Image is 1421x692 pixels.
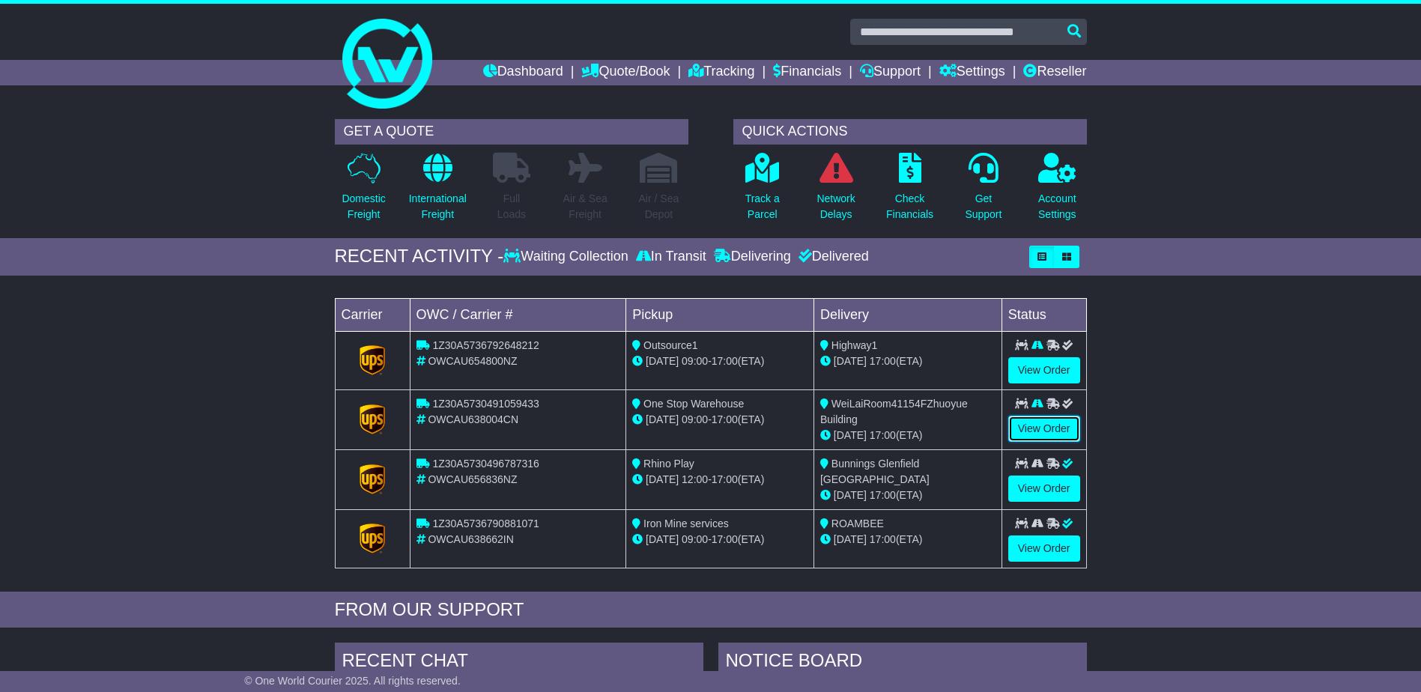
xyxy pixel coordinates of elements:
[870,429,896,441] span: 17:00
[712,413,738,425] span: 17:00
[688,60,754,85] a: Tracking
[410,298,626,331] td: OWC / Carrier #
[428,533,513,545] span: OWCAU638662IN
[335,643,703,683] div: RECENT CHAT
[1002,298,1086,331] td: Status
[831,518,884,529] span: ROAMBEE
[632,249,710,265] div: In Transit
[886,191,933,222] p: Check Financials
[335,119,688,145] div: GET A QUOTE
[682,533,708,545] span: 09:00
[745,152,781,231] a: Track aParcel
[820,353,996,369] div: (ETA)
[834,429,867,441] span: [DATE]
[965,191,1002,222] p: Get Support
[335,246,504,267] div: RECENT ACTIVITY -
[626,298,814,331] td: Pickup
[816,191,855,222] p: Network Delays
[244,675,461,687] span: © One World Courier 2025. All rights reserved.
[718,643,1087,683] div: NOTICE BOARD
[712,473,738,485] span: 17:00
[643,518,729,529] span: Iron Mine services
[820,532,996,547] div: (ETA)
[646,413,679,425] span: [DATE]
[816,152,855,231] a: NetworkDelays
[1008,357,1080,383] a: View Order
[1038,191,1076,222] p: Account Settings
[1008,535,1080,562] a: View Order
[939,60,1005,85] a: Settings
[1008,416,1080,442] a: View Order
[860,60,921,85] a: Support
[712,355,738,367] span: 17:00
[682,355,708,367] span: 09:00
[646,473,679,485] span: [DATE]
[360,464,385,494] img: GetCarrierServiceLogo
[773,60,841,85] a: Financials
[360,404,385,434] img: GetCarrierServiceLogo
[710,249,795,265] div: Delivering
[834,533,867,545] span: [DATE]
[733,119,1087,145] div: QUICK ACTIONS
[1008,476,1080,502] a: View Order
[795,249,869,265] div: Delivered
[432,339,539,351] span: 1Z30A5736792648212
[335,599,1087,621] div: FROM OUR SUPPORT
[820,428,996,443] div: (ETA)
[428,473,517,485] span: OWCAU656836NZ
[682,413,708,425] span: 09:00
[745,191,780,222] p: Track a Parcel
[632,412,808,428] div: - (ETA)
[432,398,539,410] span: 1Z30A5730491059433
[643,458,694,470] span: Rhino Play
[870,355,896,367] span: 17:00
[432,458,539,470] span: 1Z30A5730496787316
[1023,60,1086,85] a: Reseller
[820,458,930,485] span: Bunnings Glenfield [GEOGRAPHIC_DATA]
[408,152,467,231] a: InternationalFreight
[632,353,808,369] div: - (ETA)
[646,355,679,367] span: [DATE]
[432,518,539,529] span: 1Z30A5736790881071
[834,489,867,501] span: [DATE]
[341,152,386,231] a: DomesticFreight
[646,533,679,545] span: [DATE]
[820,398,968,425] span: WeiLaiRoom41154FZhuoyue Building
[563,191,608,222] p: Air & Sea Freight
[1037,152,1077,231] a: AccountSettings
[360,523,385,553] img: GetCarrierServiceLogo
[834,355,867,367] span: [DATE]
[503,249,631,265] div: Waiting Collection
[493,191,530,222] p: Full Loads
[360,345,385,375] img: GetCarrierServiceLogo
[409,191,467,222] p: International Freight
[428,413,518,425] span: OWCAU638004CN
[643,398,744,410] span: One Stop Warehouse
[483,60,563,85] a: Dashboard
[643,339,697,351] span: Outsource1
[964,152,1002,231] a: GetSupport
[682,473,708,485] span: 12:00
[870,533,896,545] span: 17:00
[335,298,410,331] td: Carrier
[632,532,808,547] div: - (ETA)
[813,298,1002,331] td: Delivery
[639,191,679,222] p: Air / Sea Depot
[581,60,670,85] a: Quote/Book
[870,489,896,501] span: 17:00
[632,472,808,488] div: - (ETA)
[342,191,385,222] p: Domestic Freight
[831,339,877,351] span: Highway1
[712,533,738,545] span: 17:00
[885,152,934,231] a: CheckFinancials
[428,355,517,367] span: OWCAU654800NZ
[820,488,996,503] div: (ETA)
